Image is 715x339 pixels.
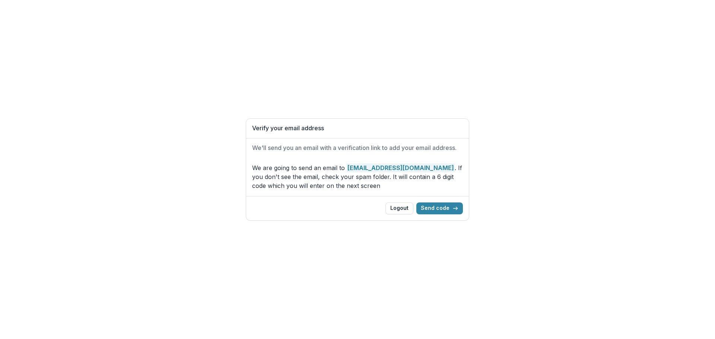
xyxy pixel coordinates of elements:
h1: Verify your email address [252,125,463,132]
button: Logout [385,202,413,214]
p: We are going to send an email to . If you don't see the email, check your spam folder. It will co... [252,163,463,190]
h2: We'll send you an email with a verification link to add your email address. [252,144,463,151]
button: Send code [416,202,463,214]
strong: [EMAIL_ADDRESS][DOMAIN_NAME] [347,163,455,172]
